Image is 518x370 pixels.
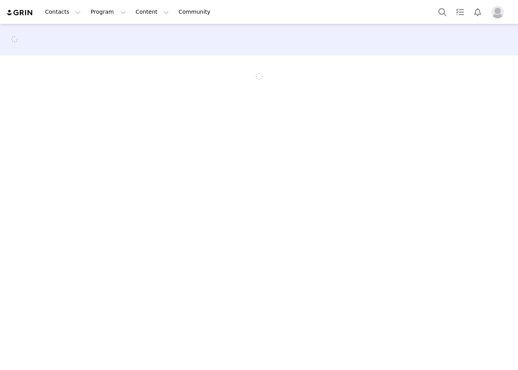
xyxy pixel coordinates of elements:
img: grin logo [6,9,34,16]
img: placeholder-profile.jpg [491,6,504,18]
button: Search [434,3,451,21]
button: Program [86,3,130,21]
button: Contacts [40,3,85,21]
a: Tasks [451,3,469,21]
button: Notifications [469,3,486,21]
a: Community [174,3,219,21]
button: Profile [487,6,512,18]
button: Content [131,3,174,21]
